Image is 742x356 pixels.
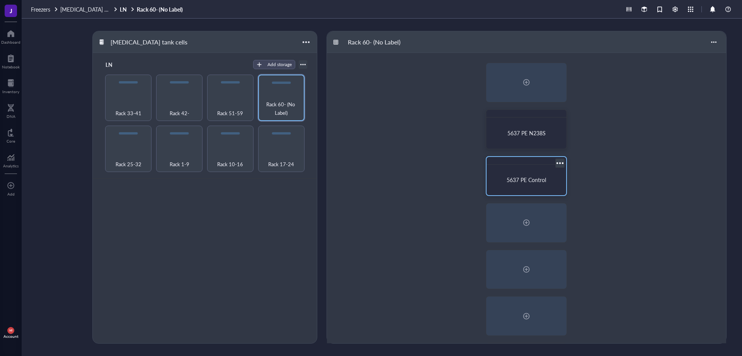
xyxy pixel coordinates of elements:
div: Rack 60- (No Label) [344,36,404,49]
span: Rack 33-41 [116,109,141,118]
button: Add storage [253,60,295,69]
div: Add [7,192,15,196]
span: Rack 17-24 [268,160,294,169]
span: 5637 PE Control [507,176,546,184]
span: Rack 1-9 [170,160,189,169]
span: J [10,6,12,15]
a: Freezers [31,6,59,13]
div: Notebook [2,65,20,69]
div: DNA [7,114,15,119]
a: Dashboard [1,27,20,44]
div: Core [7,139,15,143]
span: 5637 PE N238S [507,129,546,137]
span: [MEDICAL_DATA] tank cells [60,5,126,13]
span: MY [9,329,12,332]
span: Rack 51-59 [217,109,243,118]
div: Analytics [3,164,19,168]
a: LNRack 60- (No Label) [120,6,184,13]
a: Inventory [2,77,19,94]
span: Rack 60- (No Label) [262,100,301,117]
span: Rack 10-16 [217,160,243,169]
span: Freezers [31,5,50,13]
a: Analytics [3,151,19,168]
span: Rack 25-32 [116,160,141,169]
span: Rack 42- [170,109,189,118]
div: Add storage [267,61,292,68]
div: LN [102,59,148,70]
div: Inventory [2,89,19,94]
a: DNA [7,102,15,119]
a: Notebook [2,52,20,69]
div: [MEDICAL_DATA] tank cells [107,36,191,49]
div: Account [3,334,19,339]
div: Dashboard [1,40,20,44]
a: [MEDICAL_DATA] tank cells [60,6,118,13]
a: Core [7,126,15,143]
